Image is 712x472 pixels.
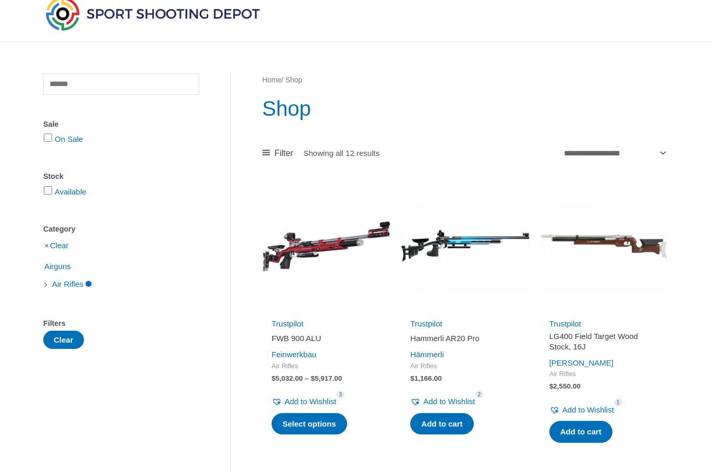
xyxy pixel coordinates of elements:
[549,421,612,443] a: Add to cart: “LG400 Field Target Wood Stock, 16J”
[401,182,529,310] img: Hämmerli AR20 Pro
[44,134,52,142] input: On Sale
[272,374,303,382] bdi: 5,032.00
[311,374,342,382] bdi: 5,917.00
[410,413,473,435] a: Add to cart: “Hammerli AR20 Pro”
[549,331,659,356] a: LG400 Field Target Wood Stock, 16J
[50,241,69,250] a: Clear
[43,222,199,237] div: Category
[51,279,93,288] a: Air Rifles
[410,394,475,409] a: Add to Wishlist
[410,374,414,382] span: $
[549,331,659,352] h2: LG400 Field Target Wood Stock, 16J
[262,146,293,161] a: Filter
[262,76,281,84] a: Home
[272,394,336,409] a: Add to Wishlist
[614,398,622,406] span: 1
[262,74,668,87] nav: Breadcrumb
[51,275,84,293] span: Air Rifles
[43,169,199,184] div: Stock
[272,319,303,328] a: Trustpilot
[549,370,659,379] span: Air Rifles
[560,144,668,162] select: Shop order
[285,397,336,406] span: Add to Wishlist
[549,403,614,417] a: Add to Wishlist
[55,135,83,143] a: On Sale
[43,117,199,132] div: Sale
[303,149,379,157] p: Showing all 12 results
[272,413,347,435] a: Select options for “FWB 900 ALU”
[549,319,581,328] a: Trustpilot
[549,382,554,390] span: $
[262,94,668,123] h1: Shop
[562,405,614,414] span: Add to Wishlist
[311,374,315,382] span: $
[475,391,484,398] span: 2
[549,358,613,367] a: [PERSON_NAME]
[410,362,520,371] span: Air Rifles
[410,350,444,359] a: Hämmerli
[43,316,199,331] div: Filters
[410,333,520,347] a: Hammerli AR20 Pro
[55,187,87,196] a: Available
[540,182,668,310] img: LG400 Field Target Wood Stock
[44,186,52,195] input: Available
[272,350,316,359] a: Feinwerkbau
[43,261,72,270] a: Airguns
[262,182,390,310] img: FWB 900 ALU
[410,374,441,382] bdi: 1,166.00
[549,382,581,390] bdi: 2,550.00
[272,374,276,382] span: $
[43,258,72,275] span: Airguns
[275,146,293,161] span: Filter
[410,319,442,328] a: Trustpilot
[43,331,84,349] button: Clear
[410,333,520,344] h2: Hammerli AR20 Pro
[423,397,475,406] span: Add to Wishlist
[272,362,381,371] span: Air Rifles
[336,391,345,398] span: 3
[272,333,381,347] a: FWB 900 ALU
[305,374,309,382] span: –
[272,333,381,344] h2: FWB 900 ALU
